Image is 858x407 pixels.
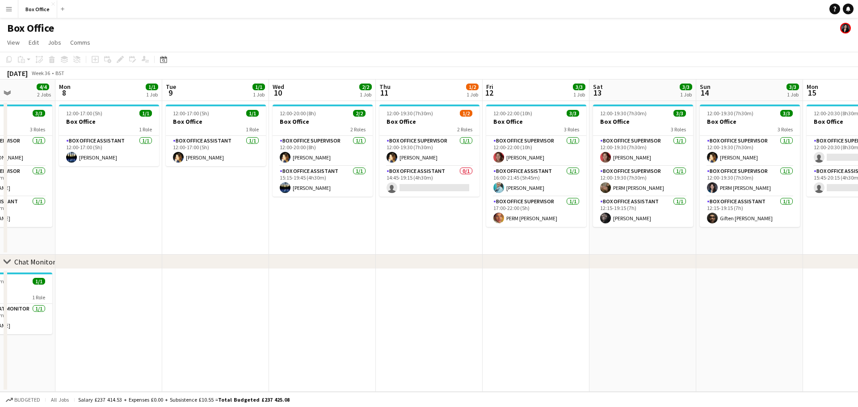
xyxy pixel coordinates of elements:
h1: Box Office [7,21,54,35]
div: Salary £237 414.53 + Expenses £0.00 + Subsistence £10.55 = [78,396,290,403]
a: Jobs [44,37,65,48]
button: Box Office [18,0,57,18]
div: [DATE] [7,69,28,78]
span: All jobs [49,396,71,403]
span: Jobs [48,38,61,46]
a: Comms [67,37,94,48]
span: Edit [29,38,39,46]
span: Budgeted [14,397,40,403]
a: Edit [25,37,42,48]
span: Comms [70,38,90,46]
span: Week 36 [29,70,52,76]
app-user-avatar: Lexi Clare [840,23,851,34]
a: View [4,37,23,48]
button: Budgeted [4,395,42,405]
div: Chat Monitor [14,257,55,266]
span: View [7,38,20,46]
div: BST [55,70,64,76]
span: Total Budgeted £237 425.08 [218,396,290,403]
